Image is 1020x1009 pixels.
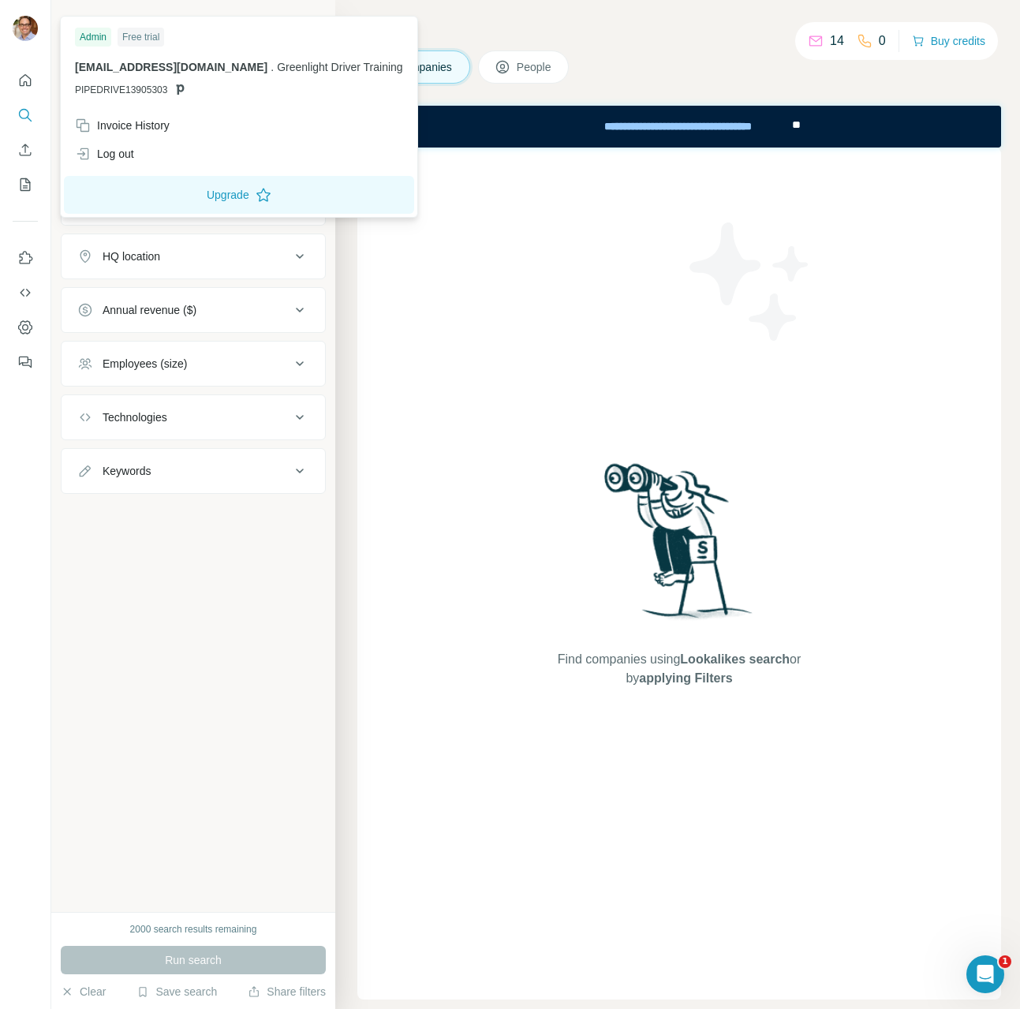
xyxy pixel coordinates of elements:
div: Free trial [118,28,164,47]
span: [EMAIL_ADDRESS][DOMAIN_NAME] [75,61,267,73]
img: Surfe Illustration - Woman searching with binoculars [597,459,761,635]
div: Admin [75,28,111,47]
span: . [271,61,274,73]
button: Save search [136,984,217,1000]
div: HQ location [103,249,160,264]
div: 2000 search results remaining [130,922,257,936]
button: Buy credits [912,30,985,52]
button: Search [13,101,38,129]
p: 0 [879,32,886,50]
span: Companies [396,59,454,75]
button: Share filters [248,984,326,1000]
div: Employees (size) [103,356,187,372]
button: Hide [275,9,335,33]
span: Find companies using or by [553,650,805,688]
span: 1 [999,955,1011,968]
button: Technologies [62,398,325,436]
button: Enrich CSV [13,136,38,164]
img: Avatar [13,16,38,41]
iframe: Intercom live chat [966,955,1004,993]
button: Quick start [13,66,38,95]
div: Annual revenue ($) [103,302,196,318]
button: Use Surfe API [13,278,38,307]
button: Keywords [62,452,325,490]
h4: Search [357,19,1001,41]
span: Lookalikes search [680,652,790,666]
button: Employees (size) [62,345,325,383]
span: PIPEDRIVE13905303 [75,83,167,97]
div: Technologies [103,409,167,425]
div: Keywords [103,463,151,479]
button: Dashboard [13,313,38,342]
div: Log out [75,146,134,162]
img: Surfe Illustration - Stars [679,211,821,353]
button: Upgrade [64,176,414,214]
button: My lists [13,170,38,199]
button: HQ location [62,237,325,275]
span: applying Filters [639,671,732,685]
span: Greenlight Driver Training [277,61,403,73]
div: Invoice History [75,118,170,133]
p: 14 [830,32,844,50]
span: People [517,59,553,75]
button: Feedback [13,348,38,376]
div: New search [61,14,110,28]
button: Annual revenue ($) [62,291,325,329]
iframe: Banner [357,106,1001,148]
button: Use Surfe on LinkedIn [13,244,38,272]
button: Clear [61,984,106,1000]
